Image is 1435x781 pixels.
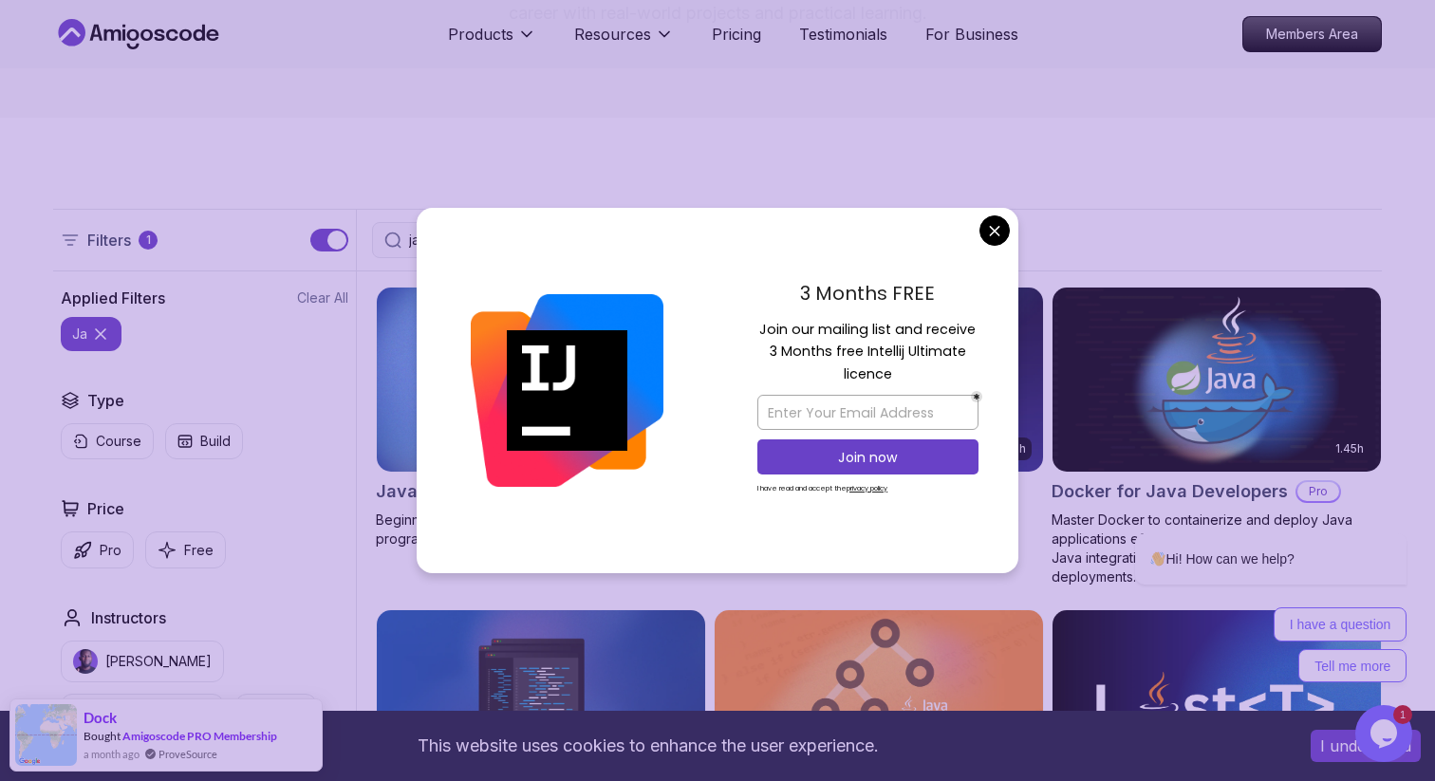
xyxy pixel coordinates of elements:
p: 1 [146,232,151,248]
a: For Business [925,23,1018,46]
iframe: chat widget [1355,705,1416,762]
h2: Applied Filters [61,287,165,309]
h2: Instructors [91,606,166,629]
button: Build [165,423,243,459]
h2: Type [87,389,124,412]
button: Accept cookies [1311,730,1421,762]
button: instructor img[PERSON_NAME] [61,641,224,682]
button: Resources [574,23,674,61]
button: ja [61,317,121,351]
button: Pro [61,531,134,568]
span: Dock [84,710,117,726]
p: Master Docker to containerize and deploy Java applications efficiently. From basics to advanced J... [1052,511,1382,586]
h2: Java for Beginners [376,478,537,505]
a: Amigoscode PRO Membership [122,729,277,743]
button: Clear All [297,288,348,307]
button: Course [61,423,154,459]
p: Resources [574,23,651,46]
p: Course [96,432,141,451]
button: instructor imgAbz [235,694,317,735]
a: Docker for Java Developers card1.45hDocker for Java DevelopersProMaster Docker to containerize an... [1052,287,1382,586]
p: Filters [87,229,131,251]
button: instructor img[PERSON_NAME] [61,694,224,735]
p: ja [72,325,87,344]
img: Java for Beginners card [377,288,705,472]
p: Products [448,23,513,46]
span: a month ago [84,746,140,762]
p: Free [184,541,214,560]
span: Bought [84,729,121,743]
p: Build [200,432,231,451]
a: ProveSource [158,746,217,762]
a: Testimonials [799,23,887,46]
button: Free [145,531,226,568]
h2: Price [87,497,124,520]
div: This website uses cookies to enhance the user experience. [14,725,1282,767]
img: provesource social proof notification image [15,704,77,766]
input: Search Java, React, Spring boot ... [409,231,815,250]
p: Beginner-friendly Java course for essential programming skills and application development [376,511,706,549]
a: Java for Beginners card2.41hJava for BeginnersBeginner-friendly Java course for essential program... [376,287,706,549]
h2: Docker for Java Developers [1052,478,1288,505]
a: Members Area [1242,16,1382,52]
p: Members Area [1243,17,1381,51]
iframe: chat widget [1074,362,1416,696]
p: [PERSON_NAME] [105,652,212,671]
button: Products [448,23,536,61]
img: instructor img [73,649,98,674]
img: Docker for Java Developers card [1053,288,1381,472]
p: Pro [100,541,121,560]
a: Pricing [712,23,761,46]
